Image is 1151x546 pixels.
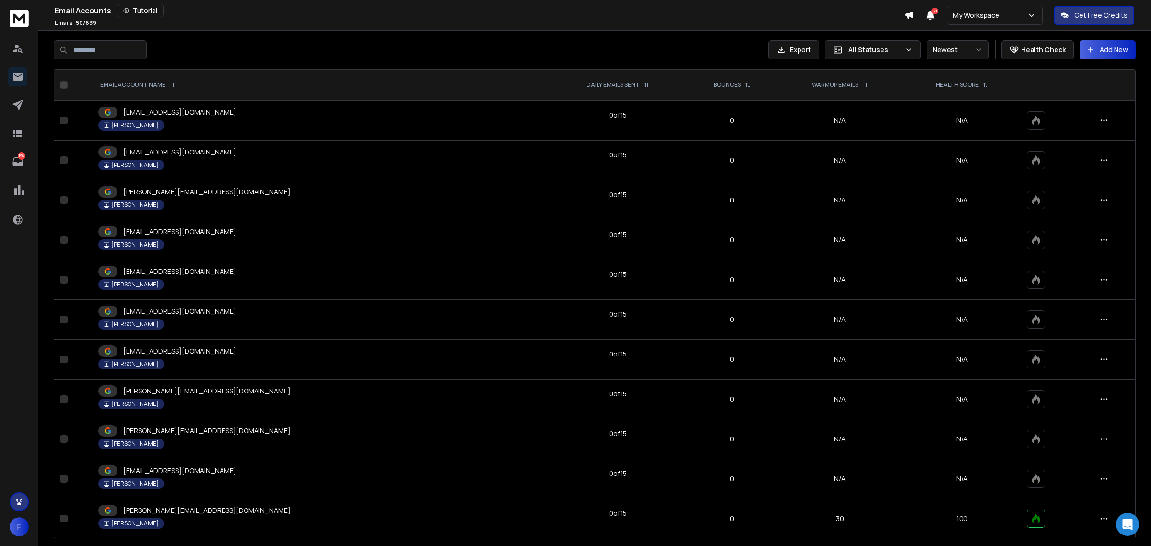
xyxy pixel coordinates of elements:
[777,220,902,260] td: N/A
[123,307,236,316] p: [EMAIL_ADDRESS][DOMAIN_NAME]
[609,270,627,279] div: 0 of 15
[111,400,159,408] p: [PERSON_NAME]
[1001,40,1074,59] button: Health Check
[1054,6,1134,25] button: Get Free Credits
[777,101,902,141] td: N/A
[111,520,159,527] p: [PERSON_NAME]
[692,155,772,165] p: 0
[55,4,904,17] div: Email Accounts
[111,281,159,288] p: [PERSON_NAME]
[76,19,96,27] span: 50 / 639
[1080,40,1136,59] button: Add New
[123,187,291,197] p: [PERSON_NAME][EMAIL_ADDRESS][DOMAIN_NAME]
[1116,513,1139,536] div: Open Intercom Messenger
[936,81,979,89] p: HEALTH SCORE
[931,8,938,14] span: 50
[692,394,772,404] p: 0
[123,426,291,436] p: [PERSON_NAME][EMAIL_ADDRESS][DOMAIN_NAME]
[123,147,236,157] p: [EMAIL_ADDRESS][DOMAIN_NAME]
[1074,11,1128,20] p: Get Free Credits
[1021,45,1066,55] p: Health Check
[609,190,627,200] div: 0 of 15
[609,429,627,439] div: 0 of 15
[953,11,1003,20] p: My Workspace
[18,152,25,160] p: 196
[111,480,159,487] p: [PERSON_NAME]
[692,275,772,285] p: 0
[714,81,741,89] p: BOUNCES
[777,260,902,300] td: N/A
[908,315,1016,324] p: N/A
[908,155,1016,165] p: N/A
[768,40,819,59] button: Export
[587,81,640,89] p: DAILY EMAILS SENT
[777,300,902,340] td: N/A
[777,419,902,459] td: N/A
[123,466,236,475] p: [EMAIL_ADDRESS][DOMAIN_NAME]
[908,116,1016,125] p: N/A
[609,110,627,120] div: 0 of 15
[908,394,1016,404] p: N/A
[609,230,627,239] div: 0 of 15
[692,315,772,324] p: 0
[777,141,902,180] td: N/A
[908,474,1016,484] p: N/A
[111,360,159,368] p: [PERSON_NAME]
[8,152,27,171] a: 196
[123,227,236,237] p: [EMAIL_ADDRESS][DOMAIN_NAME]
[111,440,159,448] p: [PERSON_NAME]
[777,180,902,220] td: N/A
[692,116,772,125] p: 0
[908,195,1016,205] p: N/A
[692,474,772,484] p: 0
[692,235,772,245] p: 0
[692,434,772,444] p: 0
[908,355,1016,364] p: N/A
[692,514,772,523] p: 0
[777,340,902,380] td: N/A
[609,309,627,319] div: 0 of 15
[609,509,627,518] div: 0 of 15
[111,161,159,169] p: [PERSON_NAME]
[812,81,858,89] p: WARMUP EMAILS
[10,517,29,536] button: F
[55,19,96,27] p: Emails :
[777,380,902,419] td: N/A
[123,267,236,276] p: [EMAIL_ADDRESS][DOMAIN_NAME]
[111,241,159,249] p: [PERSON_NAME]
[609,150,627,160] div: 0 of 15
[100,81,175,89] div: EMAIL ACCOUNT NAME
[777,499,902,539] td: 30
[123,346,236,356] p: [EMAIL_ADDRESS][DOMAIN_NAME]
[609,389,627,399] div: 0 of 15
[123,107,236,117] p: [EMAIL_ADDRESS][DOMAIN_NAME]
[123,506,291,515] p: [PERSON_NAME][EMAIL_ADDRESS][DOMAIN_NAME]
[848,45,901,55] p: All Statuses
[908,275,1016,285] p: N/A
[692,355,772,364] p: 0
[609,469,627,478] div: 0 of 15
[908,434,1016,444] p: N/A
[903,499,1022,539] td: 100
[692,195,772,205] p: 0
[908,235,1016,245] p: N/A
[111,320,159,328] p: [PERSON_NAME]
[609,349,627,359] div: 0 of 15
[777,459,902,499] td: N/A
[111,121,159,129] p: [PERSON_NAME]
[117,4,164,17] button: Tutorial
[111,201,159,209] p: [PERSON_NAME]
[927,40,989,59] button: Newest
[123,386,291,396] p: [PERSON_NAME][EMAIL_ADDRESS][DOMAIN_NAME]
